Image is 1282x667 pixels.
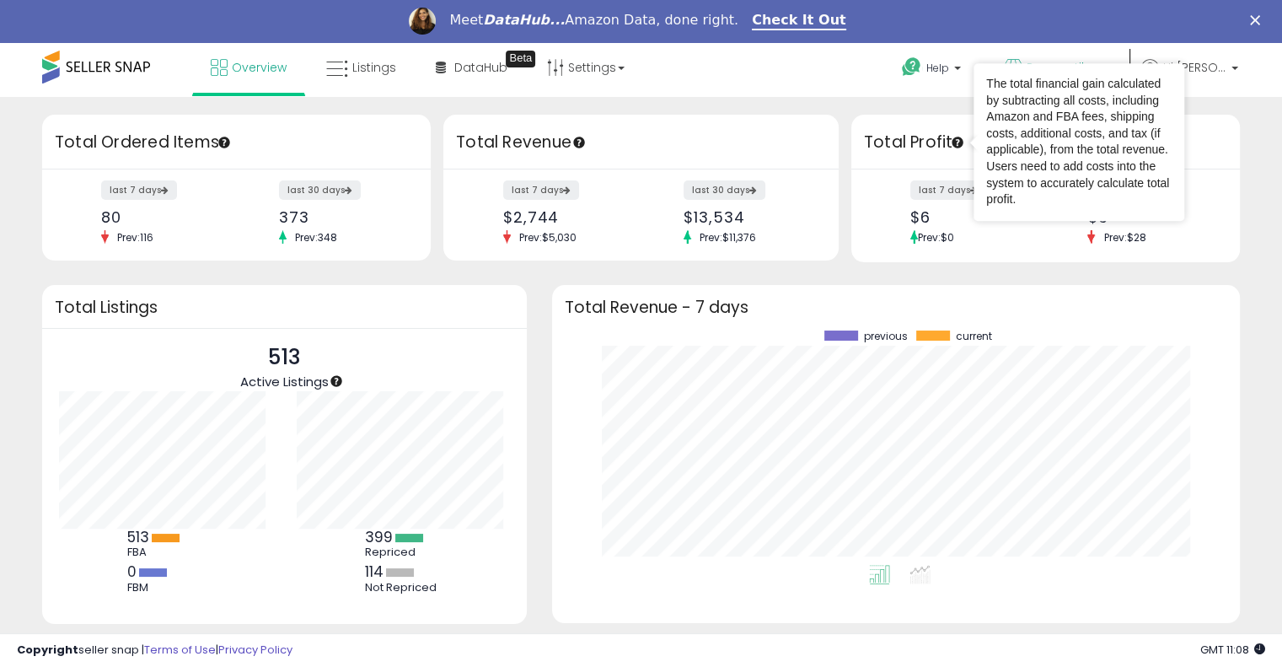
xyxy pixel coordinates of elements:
[1027,59,1102,76] span: Peramatik Goods Ltd CA
[864,131,1227,154] h3: Total Profit
[571,135,587,150] div: Tooltip anchor
[144,642,216,658] a: Terms of Use
[950,135,965,150] div: Tooltip anchor
[454,59,507,76] span: DataHub
[329,374,344,389] div: Tooltip anchor
[992,42,1127,97] a: Peramatik Goods Ltd CA
[127,546,203,559] div: FBA
[449,12,738,29] div: Meet Amazon Data, done right.
[752,12,846,30] a: Check It Out
[565,301,1227,314] h3: Total Revenue - 7 days
[365,562,384,582] b: 114
[217,135,232,150] div: Tooltip anchor
[956,331,992,342] span: current
[483,12,565,28] i: DataHub...
[918,230,954,245] span: Prev: $0
[365,527,393,547] b: 399
[409,8,436,35] img: Profile image for Georgie
[127,581,203,594] div: FBM
[910,180,986,200] label: last 7 days
[240,342,329,374] p: 513
[101,180,177,200] label: last 7 days
[910,208,1033,226] div: $6
[101,208,223,226] div: 80
[127,562,137,582] b: 0
[1163,59,1226,76] span: Hi [PERSON_NAME]
[218,642,292,658] a: Privacy Policy
[279,208,401,226] div: 373
[511,230,585,245] span: Prev: $5,030
[684,208,809,226] div: $13,534
[314,42,409,93] a: Listings
[127,527,149,547] b: 513
[365,546,441,559] div: Repriced
[17,642,78,658] strong: Copyright
[684,180,765,200] label: last 30 days
[534,42,637,93] a: Settings
[926,61,949,75] span: Help
[1095,230,1154,245] span: Prev: $28
[55,131,418,154] h3: Total Ordered Items
[287,230,346,245] span: Prev: 348
[365,581,441,594] div: Not Repriced
[1250,15,1267,25] div: Close
[503,208,629,226] div: $2,744
[506,51,535,67] div: Tooltip anchor
[55,301,514,314] h3: Total Listings
[109,230,162,245] span: Prev: 116
[198,42,299,93] a: Overview
[864,331,908,342] span: previous
[1087,208,1210,226] div: $6
[240,373,329,390] span: Active Listings
[901,56,922,78] i: Get Help
[691,230,764,245] span: Prev: $11,376
[352,59,396,76] span: Listings
[1200,642,1265,658] span: 2025-10-12 11:08 GMT
[279,180,361,200] label: last 30 days
[1141,59,1238,97] a: Hi [PERSON_NAME]
[17,643,292,659] div: seller snap | |
[986,76,1172,208] div: The total financial gain calculated by subtracting all costs, including Amazon and FBA fees, ship...
[503,180,579,200] label: last 7 days
[232,59,287,76] span: Overview
[423,42,520,93] a: DataHub
[456,131,826,154] h3: Total Revenue
[888,44,978,96] a: Help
